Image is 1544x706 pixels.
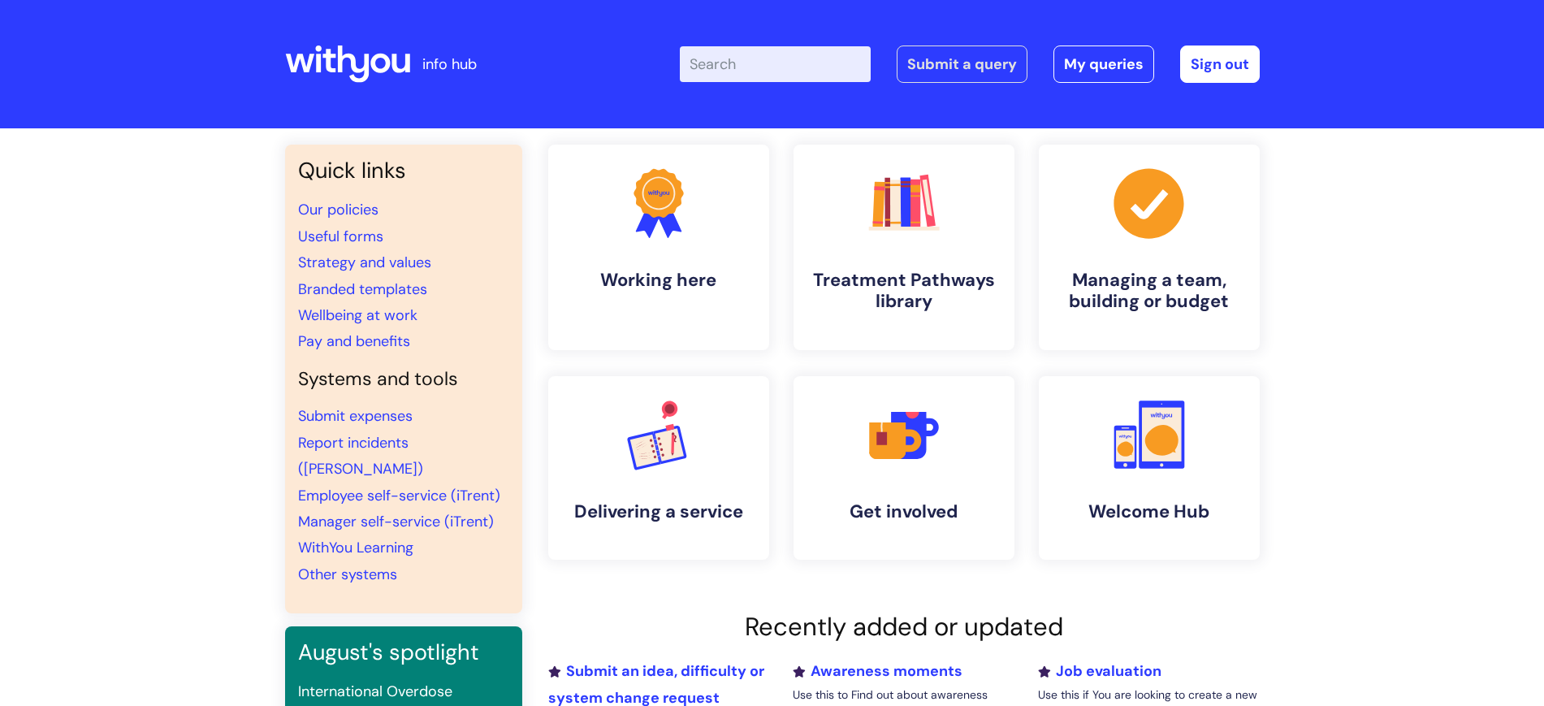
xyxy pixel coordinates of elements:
[807,270,1001,313] h4: Treatment Pathways library
[794,376,1014,560] a: Get involved
[561,270,756,291] h4: Working here
[680,45,1260,83] div: | -
[794,145,1014,350] a: Treatment Pathways library
[298,368,509,391] h4: Systems and tools
[807,501,1001,522] h4: Get involved
[1039,376,1260,560] a: Welcome Hub
[793,661,962,681] a: Awareness moments
[1038,661,1161,681] a: Job evaluation
[298,639,509,665] h3: August's spotlight
[298,227,383,246] a: Useful forms
[298,433,423,479] a: Report incidents ([PERSON_NAME])
[1180,45,1260,83] a: Sign out
[298,406,413,426] a: Submit expenses
[1052,501,1247,522] h4: Welcome Hub
[298,486,500,505] a: Employee self-service (iTrent)
[298,305,417,325] a: Wellbeing at work
[897,45,1027,83] a: Submit a query
[680,46,871,82] input: Search
[1053,45,1154,83] a: My queries
[298,538,413,557] a: WithYou Learning
[422,51,477,77] p: info hub
[561,501,756,522] h4: Delivering a service
[548,376,769,560] a: Delivering a service
[298,279,427,299] a: Branded templates
[298,253,431,272] a: Strategy and values
[548,612,1260,642] h2: Recently added or updated
[1052,270,1247,313] h4: Managing a team, building or budget
[298,565,397,584] a: Other systems
[548,145,769,350] a: Working here
[298,331,410,351] a: Pay and benefits
[298,158,509,184] h3: Quick links
[298,512,494,531] a: Manager self-service (iTrent)
[1039,145,1260,350] a: Managing a team, building or budget
[298,200,378,219] a: Our policies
